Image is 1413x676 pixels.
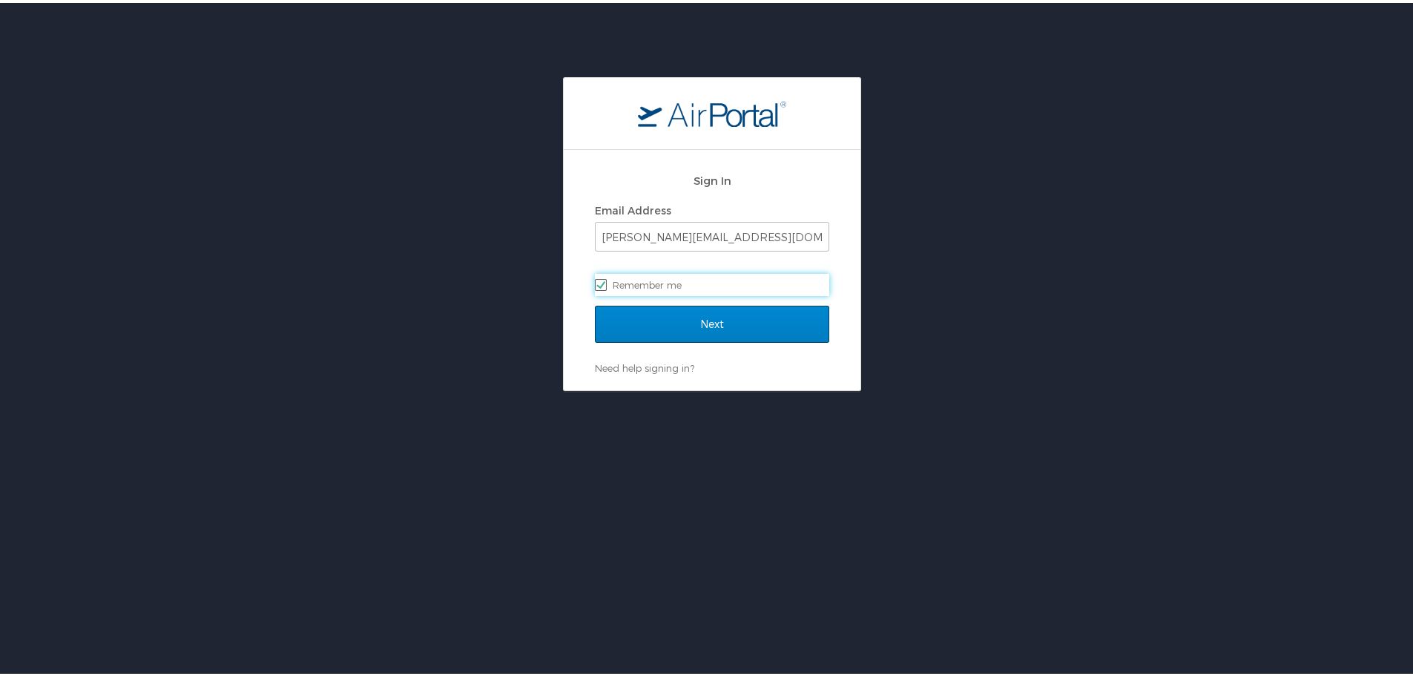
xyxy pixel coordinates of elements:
label: Email Address [595,201,671,214]
img: logo [638,97,786,124]
a: Need help signing in? [595,359,694,371]
label: Remember me [595,271,829,293]
input: Next [595,303,829,340]
h2: Sign In [595,169,829,186]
